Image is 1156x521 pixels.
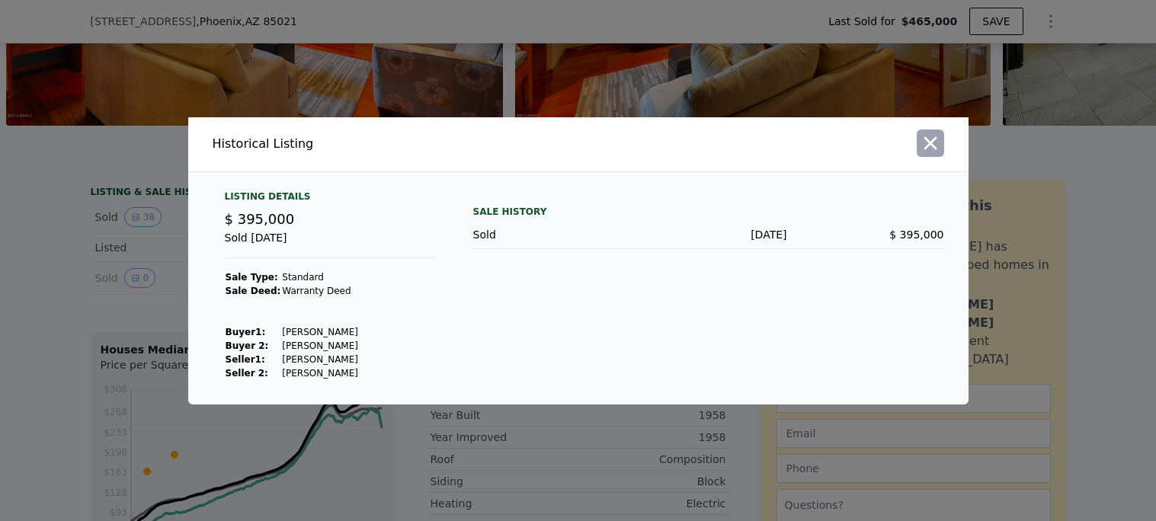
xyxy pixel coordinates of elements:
strong: Sale Type: [226,272,278,283]
td: Standard [281,270,359,284]
div: Sale History [473,203,944,221]
strong: Seller 1 : [226,354,265,365]
span: $ 395,000 [889,229,943,241]
strong: Seller 2: [226,368,268,379]
strong: Sale Deed: [226,286,281,296]
strong: Buyer 2: [226,340,269,351]
td: Warranty Deed [281,284,359,298]
span: $ 395,000 [225,211,295,227]
div: Listing Details [225,190,437,209]
td: [PERSON_NAME] [281,325,359,339]
div: Sold [473,227,630,242]
strong: Buyer 1 : [226,327,266,337]
div: Sold [DATE] [225,230,437,258]
div: Historical Listing [213,135,572,153]
td: [PERSON_NAME] [281,353,359,366]
div: [DATE] [630,227,787,242]
td: [PERSON_NAME] [281,366,359,380]
td: [PERSON_NAME] [281,339,359,353]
